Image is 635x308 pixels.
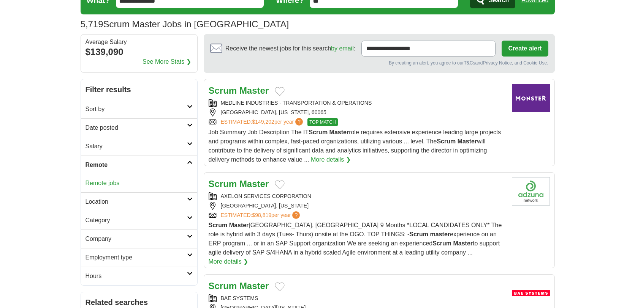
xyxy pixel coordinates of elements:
a: Hours [81,267,197,285]
div: AXELON SERVICES CORPORATION [209,192,506,200]
img: BAE Systems logo [512,279,550,308]
a: ESTIMATED:$98,819per year? [221,211,302,219]
strong: Scrum [209,281,237,291]
a: More details ❯ [209,257,249,266]
div: By creating an alert, you agree to our and , and Cookie Use. [210,60,548,66]
a: T&Cs [464,60,475,66]
strong: Master [229,222,249,228]
a: Date posted [81,118,197,137]
strong: Scrum [209,222,228,228]
a: BAE SYSTEMS [221,295,258,301]
strong: Master [239,85,269,96]
span: ? [295,118,303,126]
span: Receive the newest jobs for this search : [225,44,355,53]
a: ESTIMATED:$149,202per year? [221,118,305,126]
strong: Master [453,240,473,247]
h2: Date posted [86,123,187,132]
a: Sort by [81,100,197,118]
a: More details ❯ [311,155,351,164]
a: Category [81,211,197,229]
div: [GEOGRAPHIC_DATA], [US_STATE], 60065 [209,108,506,116]
a: Remote jobs [86,180,120,186]
a: Privacy Notice [483,60,512,66]
button: Add to favorite jobs [275,87,285,96]
strong: Scrum [309,129,328,135]
strong: Scrum [437,138,456,145]
a: Scrum Master [209,179,269,189]
span: $149,202 [252,119,274,125]
h2: Hours [86,272,187,281]
a: Scrum Master [209,85,269,96]
span: 5,719 [81,17,103,31]
h1: Scrum Master Jobs in [GEOGRAPHIC_DATA] [81,19,289,29]
div: MEDLINE INDUSTRIES - TRANSPORTATION & OPERATIONS [209,99,506,107]
strong: Scrum [209,179,237,189]
button: Add to favorite jobs [275,282,285,291]
div: $139,090 [86,45,193,59]
h2: Filter results [81,79,197,100]
h2: Location [86,197,187,206]
span: [GEOGRAPHIC_DATA], [GEOGRAPHIC_DATA] 9 Months *LOCAL CANDIDATES ONLY* The role is hybrid with 3 d... [209,222,502,256]
h2: Category [86,216,187,225]
button: Create alert [502,41,548,57]
img: Company logo [512,177,550,206]
span: Job Summary Job Description The IT role requires extensive experience leading large projects and ... [209,129,501,163]
strong: Scrum [209,85,237,96]
div: [GEOGRAPHIC_DATA], [US_STATE] [209,202,506,210]
h2: Employment type [86,253,187,262]
a: See More Stats ❯ [143,57,191,66]
a: Employment type [81,248,197,267]
strong: Master [329,129,349,135]
h2: Related searches [86,297,193,308]
h2: Company [86,234,187,244]
strong: Scrum [432,240,451,247]
a: Remote [81,156,197,174]
div: Average Salary [86,39,193,45]
span: ? [292,211,300,219]
a: Salary [81,137,197,156]
h2: Remote [86,160,187,170]
span: TOP MATCH [307,118,337,126]
strong: master [430,231,450,237]
a: Company [81,229,197,248]
strong: Master [239,179,269,189]
img: Company logo [512,84,550,112]
span: $98,819 [252,212,271,218]
a: Location [81,192,197,211]
a: by email [331,45,354,52]
strong: Scrum [409,231,428,237]
h2: Sort by [86,105,187,114]
strong: Master [239,281,269,291]
strong: Master [458,138,477,145]
button: Add to favorite jobs [275,180,285,189]
h2: Salary [86,142,187,151]
a: Scrum Master [209,281,269,291]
